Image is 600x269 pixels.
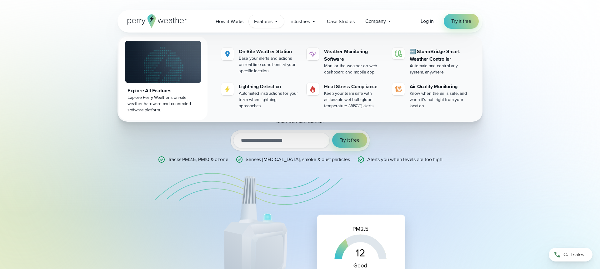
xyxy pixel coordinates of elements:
[224,85,231,93] img: lightning-icon.svg
[410,83,470,90] div: Air Quality Monitoring
[239,83,299,90] div: Lightning Detection
[324,63,384,75] div: Monitor the weather on web dashboard and mobile app
[365,18,386,25] span: Company
[324,83,384,90] div: Heat Stress Compliance
[219,45,302,77] a: On-Site Weather Station Base your alerts and actions on real-time conditions at your specific loc...
[254,18,272,25] span: Features
[246,156,350,163] p: Senses [MEDICAL_DATA], smoke & dust particles
[395,50,402,57] img: stormbridge-icon-V6.svg
[367,156,442,163] p: Alerts you when levels are too high
[563,251,584,258] span: Call sales
[390,80,472,112] a: Air Quality Monitoring Know when the air is safe, and when it's not, right from your location
[322,15,360,28] a: Case Studies
[410,48,470,63] div: 🆕 StormBridge Smart Weather Controller
[127,94,199,113] div: Explore Perry Weather's on-site weather hardware and connected software platform.
[410,90,470,109] div: Know when the air is safe, and when it's not, right from your location
[332,133,367,148] button: Try it free
[119,37,207,120] a: Explore All Features Explore Perry Weather's on-site weather hardware and connected software plat...
[324,90,384,109] div: Keep your team safe with actionable wet bulb globe temperature (WBGT) alerts
[224,50,231,58] img: Location.svg
[395,85,402,93] img: aqi-icon.svg
[451,18,471,25] span: Try it free
[210,15,249,28] a: How it Works
[239,48,299,55] div: On-Site Weather Station
[549,248,592,261] a: Call sales
[421,18,434,25] a: Log in
[309,50,317,58] img: software-icon.svg
[168,156,228,163] p: Tracks PM2.5, PM10 & ozone
[444,14,479,29] a: Try it free
[309,85,317,93] img: Gas.svg
[390,45,472,78] a: 🆕 StormBridge Smart Weather Controller Automate and control any system, anywhere
[216,18,243,25] span: How it Works
[304,45,387,78] a: Weather Monitoring Software Monitor the weather on web dashboard and mobile app
[127,87,199,94] div: Explore All Features
[410,63,470,75] div: Automate and control any system, anywhere
[340,136,360,144] span: Try it free
[219,80,302,112] a: Lightning Detection Automated instructions for your team when lightning approaches
[239,90,299,109] div: Automated instructions for your team when lightning approaches
[304,80,387,112] a: Heat Stress Compliance Keep your team safe with actionable wet bulb globe temperature (WBGT) alerts
[289,18,310,25] span: Industries
[239,55,299,74] div: Base your alerts and actions on real-time conditions at your specific location
[327,18,355,25] span: Case Studies
[324,48,384,63] div: Weather Monitoring Software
